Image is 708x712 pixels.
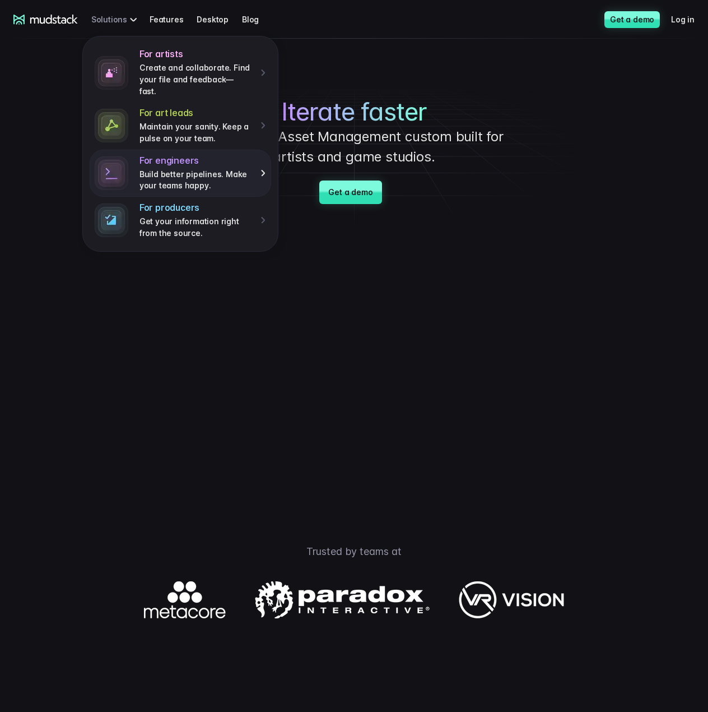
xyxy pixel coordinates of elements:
a: Desktop [197,9,242,30]
img: stylized terminal icon [95,204,128,237]
div: Solutions [91,9,141,30]
a: Get a demo [604,11,660,28]
a: mudstack logo [13,15,78,25]
h4: For art leads [139,107,253,119]
a: Features [150,9,197,30]
a: For producersGet your information right from the source. [90,197,271,244]
img: spray paint icon [95,56,128,90]
p: Build better pipelines. Make your teams happy. [139,169,253,192]
a: For artistsCreate and collaborate. Find your file and feedback— fast. [90,43,271,102]
input: Work with outsourced artists? [3,204,10,211]
span: Job title [184,47,215,56]
a: For engineersBuild better pipelines. Make your teams happy. [90,150,271,197]
img: Logos of companies using mudstack. [144,581,564,618]
p: Get your information right from the source. [139,216,253,239]
a: For art leadsMaintain your sanity. Keep a pulse on your team. [90,102,271,149]
h4: For producers [139,202,253,214]
p: with Digital Asset Management custom built for artists and game studios. [186,127,522,167]
h4: For engineers [139,155,253,167]
p: Create and collaborate. Find your file and feedback— fast. [139,62,253,97]
span: Last name [184,1,226,10]
p: Maintain your sanity. Keep a pulse on your team. [139,121,253,144]
a: Log in [671,9,708,30]
a: Blog [242,9,272,30]
img: stylized terminal icon [95,156,128,190]
span: Art team size [184,93,236,102]
a: Get a demo [319,181,381,204]
img: connected dots icon [95,109,128,142]
span: Iterate faster [281,97,427,127]
span: Work with outsourced artists? [13,203,131,212]
h4: For artists [139,48,253,60]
